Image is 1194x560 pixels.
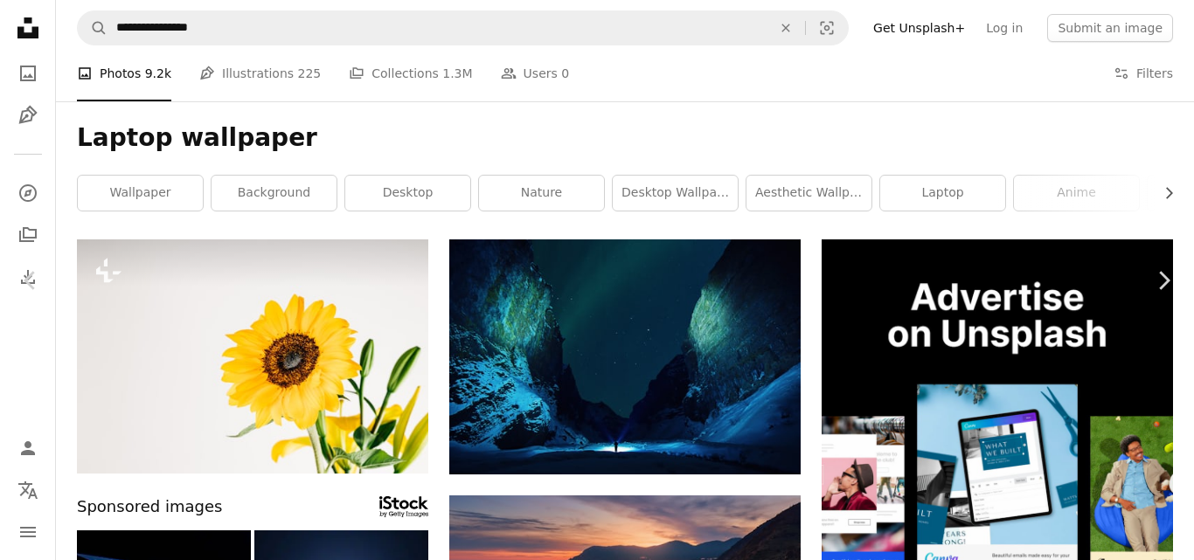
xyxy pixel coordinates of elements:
[767,11,805,45] button: Clear
[77,10,849,45] form: Find visuals sitewide
[1014,176,1139,211] a: anime
[746,176,871,211] a: aesthetic wallpaper
[345,176,470,211] a: desktop
[10,98,45,133] a: Illustrations
[77,122,1173,154] h1: Laptop wallpaper
[77,348,428,363] a: a yellow sunflower in a clear vase
[10,176,45,211] a: Explore
[1114,45,1173,101] button: Filters
[479,176,604,211] a: nature
[1133,197,1194,364] a: Next
[10,56,45,91] a: Photos
[1153,176,1173,211] button: scroll list to the right
[880,176,1005,211] a: laptop
[10,473,45,508] button: Language
[298,64,322,83] span: 225
[449,239,801,474] img: northern lights
[199,45,321,101] a: Illustrations 225
[212,176,337,211] a: background
[501,45,570,101] a: Users 0
[10,431,45,466] a: Log in / Sign up
[442,64,472,83] span: 1.3M
[10,515,45,550] button: Menu
[561,64,569,83] span: 0
[78,11,108,45] button: Search Unsplash
[975,14,1033,42] a: Log in
[1047,14,1173,42] button: Submit an image
[78,176,203,211] a: wallpaper
[77,239,428,474] img: a yellow sunflower in a clear vase
[449,349,801,364] a: northern lights
[77,494,222,520] span: Sponsored images
[806,11,848,45] button: Visual search
[613,176,738,211] a: desktop wallpaper
[349,45,472,101] a: Collections 1.3M
[863,14,975,42] a: Get Unsplash+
